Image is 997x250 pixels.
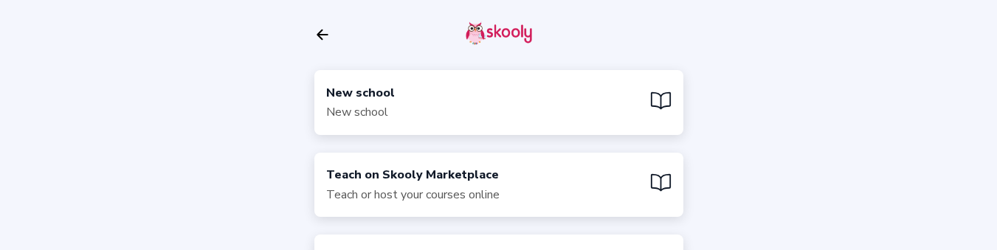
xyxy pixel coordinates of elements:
[466,21,532,45] img: skooly-logo.png
[314,27,331,43] button: arrow back outline
[650,90,672,111] ion-icon: book outline
[650,172,672,193] ion-icon: book outline
[326,167,500,183] div: Teach on Skooly Marketplace
[326,85,395,101] div: New school
[326,104,395,120] div: New school
[326,187,500,203] div: Teach or host your courses online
